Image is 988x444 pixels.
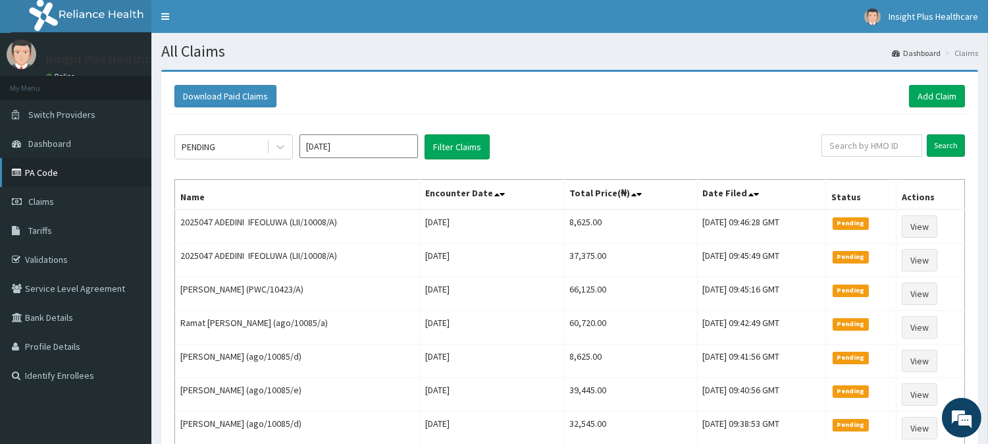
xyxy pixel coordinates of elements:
[826,180,897,210] th: Status
[833,318,869,330] span: Pending
[902,417,937,439] a: View
[864,9,881,25] img: User Image
[563,277,697,311] td: 66,125.00
[697,345,825,378] td: [DATE] 09:41:56 GMT
[902,316,937,339] a: View
[833,285,869,296] span: Pending
[909,85,965,107] a: Add Claim
[833,251,869,263] span: Pending
[833,385,869,397] span: Pending
[7,40,36,69] img: User Image
[889,11,978,22] span: Insight Plus Healthcare
[833,419,869,431] span: Pending
[892,47,941,59] a: Dashboard
[563,209,697,244] td: 8,625.00
[175,378,420,412] td: [PERSON_NAME] (ago/10085/e)
[902,215,937,238] a: View
[46,72,78,81] a: Online
[28,196,54,208] span: Claims
[419,345,563,378] td: [DATE]
[697,209,825,244] td: [DATE] 09:46:28 GMT
[299,134,418,158] input: Select Month and Year
[46,53,167,65] p: Insight Plus Healthcare
[419,378,563,412] td: [DATE]
[821,134,922,157] input: Search by HMO ID
[563,311,697,345] td: 60,720.00
[161,43,978,60] h1: All Claims
[927,134,965,157] input: Search
[942,47,978,59] li: Claims
[175,345,420,378] td: [PERSON_NAME] (ago/10085/d)
[697,311,825,345] td: [DATE] 09:42:49 GMT
[419,277,563,311] td: [DATE]
[897,180,965,210] th: Actions
[697,378,825,412] td: [DATE] 09:40:56 GMT
[28,138,71,150] span: Dashboard
[697,180,825,210] th: Date Filed
[419,311,563,345] td: [DATE]
[902,383,937,406] a: View
[175,209,420,244] td: 2025047 ADEDINI IFEOLUWA (LII/10008/A)
[174,85,276,107] button: Download Paid Claims
[28,225,52,236] span: Tariffs
[563,378,697,412] td: 39,445.00
[182,140,215,153] div: PENDING
[563,345,697,378] td: 8,625.00
[28,109,95,121] span: Switch Providers
[175,277,420,311] td: [PERSON_NAME] (PWC/10423/A)
[175,180,420,210] th: Name
[419,244,563,277] td: [DATE]
[902,249,937,271] a: View
[833,352,869,364] span: Pending
[563,244,697,277] td: 37,375.00
[563,180,697,210] th: Total Price(₦)
[697,277,825,311] td: [DATE] 09:45:16 GMT
[902,283,937,305] a: View
[175,311,420,345] td: Ramat [PERSON_NAME] (ago/10085/a)
[419,209,563,244] td: [DATE]
[175,244,420,277] td: 2025047 ADEDINI IFEOLUWA (LII/10008/A)
[833,217,869,229] span: Pending
[697,244,825,277] td: [DATE] 09:45:49 GMT
[419,180,563,210] th: Encounter Date
[902,350,937,372] a: View
[425,134,490,159] button: Filter Claims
